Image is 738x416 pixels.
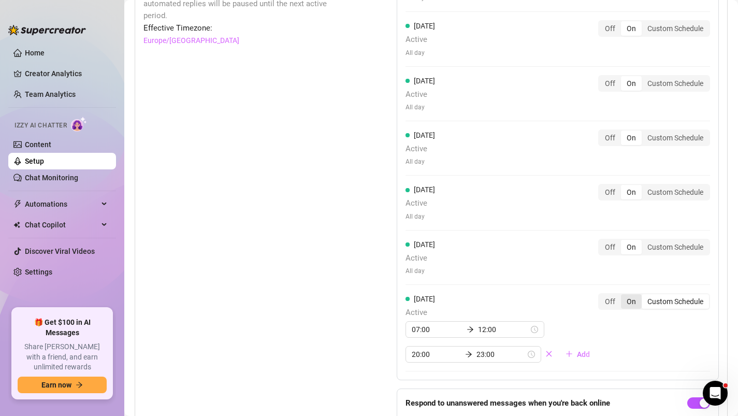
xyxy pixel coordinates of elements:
span: Active [406,34,435,46]
div: Custom Schedule [642,76,709,91]
span: arrow-right [465,351,472,358]
a: Content [25,140,51,149]
span: arrow-right [467,326,474,333]
span: [DATE] [414,185,435,194]
input: Start time [412,349,461,360]
div: segmented control [598,130,710,146]
span: All day [406,212,435,222]
button: Earn nowarrow-right [18,377,107,393]
div: On [621,185,642,199]
span: thunderbolt [13,200,22,208]
div: Off [599,76,621,91]
a: Home [25,49,45,57]
span: Active [406,252,435,265]
div: Off [599,240,621,254]
span: close [545,350,553,357]
a: Europe/[GEOGRAPHIC_DATA] [143,35,239,46]
div: Off [599,21,621,36]
div: Off [599,131,621,145]
span: [DATE] [414,131,435,139]
span: [DATE] [414,295,435,303]
a: Chat Monitoring [25,174,78,182]
span: All day [406,48,435,58]
div: On [621,76,642,91]
iframe: Intercom live chat [703,381,728,406]
span: Effective Timezone: [143,22,345,35]
a: Team Analytics [25,90,76,98]
span: [DATE] [414,77,435,85]
span: Izzy AI Chatter [15,121,67,131]
div: Custom Schedule [642,21,709,36]
img: AI Chatter [71,117,87,132]
span: Share [PERSON_NAME] with a friend, and earn unlimited rewards [18,342,107,372]
div: Custom Schedule [642,185,709,199]
input: End time [476,349,526,360]
span: plus [566,350,573,357]
span: [DATE] [414,22,435,30]
div: Custom Schedule [642,240,709,254]
div: On [621,21,642,36]
span: Add [577,350,590,358]
span: Active [406,197,435,210]
span: Earn now [41,381,71,389]
button: Add [557,346,598,363]
a: Creator Analytics [25,65,108,82]
span: All day [406,103,435,112]
span: All day [406,266,435,276]
div: segmented control [598,20,710,37]
div: On [621,240,642,254]
span: Automations [25,196,98,212]
img: logo-BBDzfeDw.svg [8,25,86,35]
img: Chat Copilot [13,221,20,228]
input: End time [478,324,529,335]
div: Custom Schedule [642,294,709,309]
span: All day [406,157,435,167]
div: segmented control [598,293,710,310]
span: arrow-right [76,381,83,389]
div: Off [599,294,621,309]
input: Start time [412,324,462,335]
span: [DATE] [414,240,435,249]
div: segmented control [598,75,710,92]
a: Settings [25,268,52,276]
div: segmented control [598,239,710,255]
span: Active [406,307,598,319]
strong: Respond to unanswered messages when you're back online [406,398,610,408]
div: Custom Schedule [642,131,709,145]
span: 🎁 Get $100 in AI Messages [18,318,107,338]
span: Active [406,89,435,101]
span: Chat Copilot [25,217,98,233]
div: On [621,131,642,145]
span: Active [406,143,435,155]
div: Off [599,185,621,199]
div: On [621,294,642,309]
div: segmented control [598,184,710,200]
a: Setup [25,157,44,165]
a: Discover Viral Videos [25,247,95,255]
